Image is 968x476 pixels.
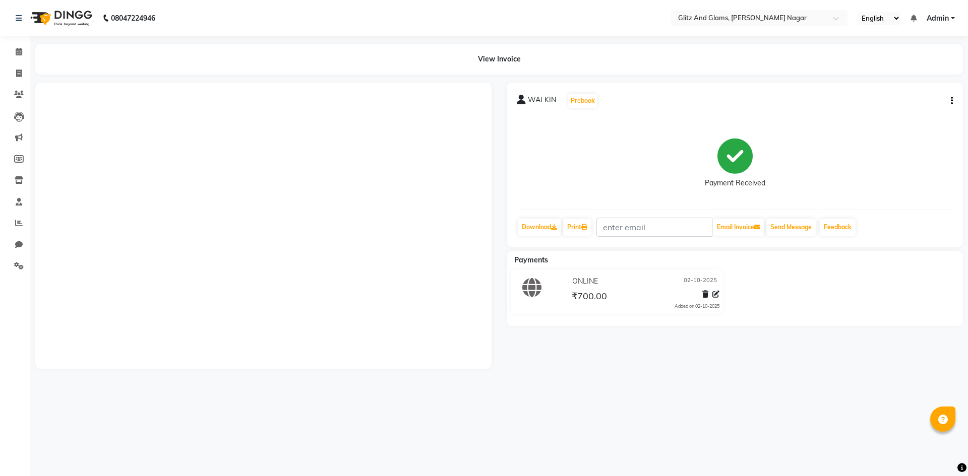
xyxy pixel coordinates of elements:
a: Print [563,219,591,236]
a: Download [518,219,561,236]
img: logo [26,4,95,32]
b: 08047224946 [111,4,155,32]
span: WALKIN [528,95,556,109]
span: 02-10-2025 [684,276,717,287]
button: Prebook [568,94,597,108]
button: Send Message [766,219,816,236]
div: Added on 02-10-2025 [675,303,719,310]
span: ONLINE [572,276,598,287]
iframe: chat widget [926,436,958,466]
div: Payment Received [705,178,765,188]
span: Admin [927,13,949,24]
input: enter email [596,218,712,237]
a: Feedback [820,219,856,236]
div: View Invoice [35,44,963,75]
span: Payments [514,255,548,264]
button: Email Invoice [713,219,764,236]
span: ₹700.00 [572,290,607,304]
